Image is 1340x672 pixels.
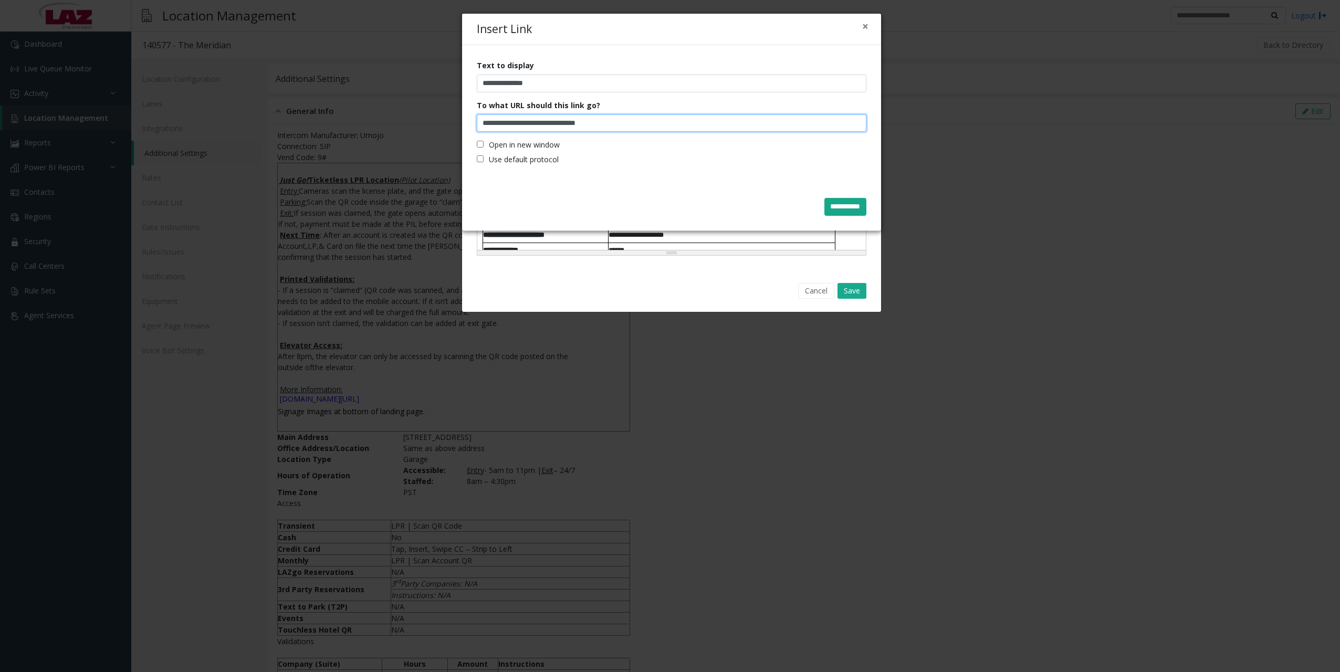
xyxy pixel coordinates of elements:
label: Open in new window [477,139,560,150]
label: To what URL should this link go? [477,100,600,111]
h4: Insert Link [477,21,532,38]
label: Use default protocol [477,154,559,165]
label: Text to display [477,60,534,71]
button: Close [862,21,868,32]
input: Open in new window [477,141,484,148]
input: Use default protocol [477,155,484,162]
